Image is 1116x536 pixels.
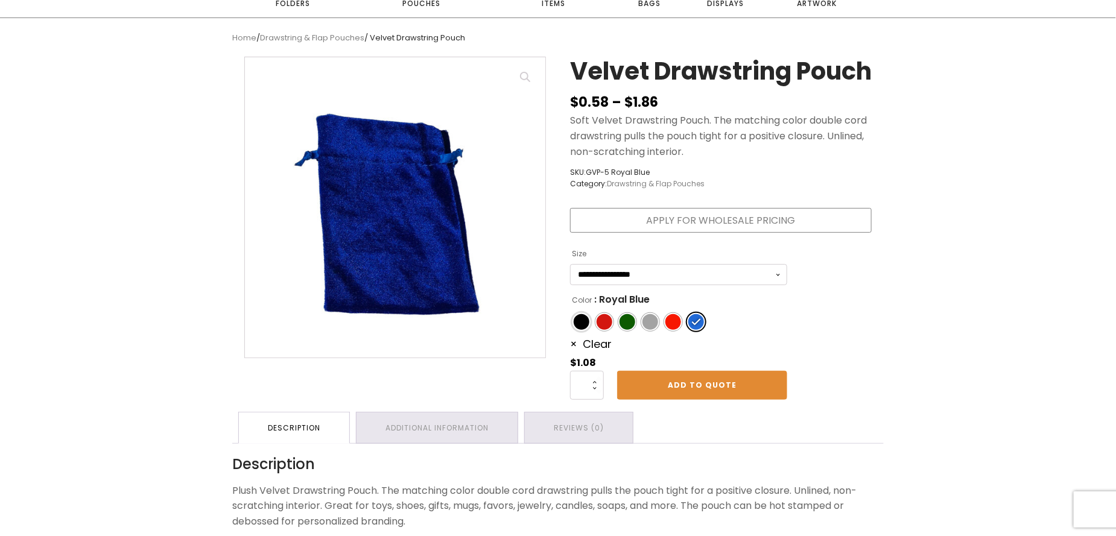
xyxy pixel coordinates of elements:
[570,311,787,333] ul: Color
[612,93,621,112] span: –
[607,178,705,189] a: Drawstring & Flap Pouches
[570,178,705,189] span: Category:
[595,313,613,331] li: Burgundy
[570,93,609,112] bdi: 0.58
[232,32,884,45] nav: Breadcrumb
[232,483,884,529] p: Plush Velvet Drawstring Pouch. The matching color double cord drawstring pulls the pouch tight fo...
[687,313,705,331] li: Royal Blue
[572,313,591,331] li: Black
[239,412,349,443] a: Description
[617,371,787,400] a: Add to Quote
[572,291,592,310] label: Color
[232,32,256,43] a: Home
[570,371,604,400] input: Product quantity
[357,412,518,443] a: Additional information
[641,313,659,331] li: Grey
[570,113,872,159] p: Soft Velvet Drawstring Pouch. The matching color double cord drawstring pulls the pouch tight for...
[570,57,872,92] h1: Velvet Drawstring Pouch
[570,166,705,178] span: SKU:
[570,336,612,352] a: Clear options
[624,93,658,112] bdi: 1.86
[586,167,650,177] span: GVP-5 Royal Blue
[260,32,364,43] a: Drawstring & Flap Pouches
[570,208,872,233] a: Apply for Wholesale Pricing
[515,66,536,88] a: View full-screen image gallery
[232,456,884,473] h2: Description
[664,313,682,331] li: Red
[594,290,650,309] span: : Royal Blue
[570,356,577,370] span: $
[618,313,636,331] li: Green
[570,93,579,112] span: $
[624,93,633,112] span: $
[570,356,596,370] bdi: 1.08
[572,244,586,263] label: Size
[525,412,633,443] a: Reviews (0)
